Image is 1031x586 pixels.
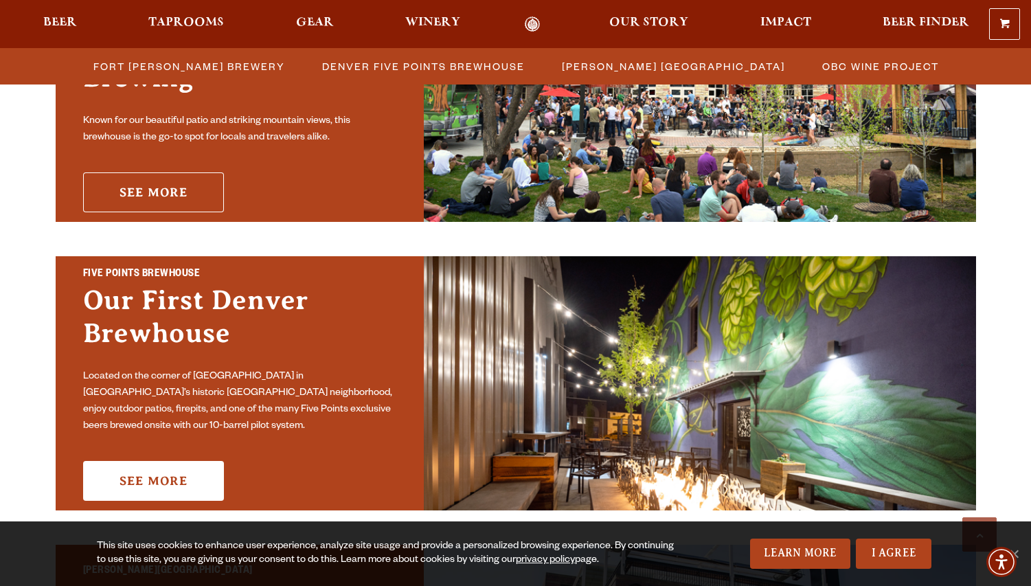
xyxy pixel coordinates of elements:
[506,16,558,32] a: Odell Home
[600,16,697,32] a: Our Story
[554,56,792,76] a: [PERSON_NAME] [GEOGRAPHIC_DATA]
[83,172,224,212] a: See More
[139,16,233,32] a: Taprooms
[814,56,946,76] a: OBC Wine Project
[760,17,811,28] span: Impact
[83,284,396,363] h3: Our First Denver Brewhouse
[83,461,224,501] a: See More
[856,539,931,569] a: I Agree
[85,56,292,76] a: Fort [PERSON_NAME] Brewery
[751,16,820,32] a: Impact
[296,17,334,28] span: Gear
[83,266,396,284] h2: Five Points Brewhouse
[34,16,86,32] a: Beer
[314,56,532,76] a: Denver Five Points Brewhouse
[822,56,939,76] span: OBC Wine Project
[396,16,469,32] a: Winery
[83,113,396,146] p: Known for our beautiful patio and striking mountain views, this brewhouse is the go-to spot for l...
[322,56,525,76] span: Denver Five Points Brewhouse
[609,17,688,28] span: Our Story
[43,17,77,28] span: Beer
[97,540,675,567] div: This site uses cookies to enhance user experience, analyze site usage and provide a personalized ...
[93,56,285,76] span: Fort [PERSON_NAME] Brewery
[424,256,976,510] img: Promo Card Aria Label'
[405,17,460,28] span: Winery
[516,555,575,566] a: privacy policy
[874,16,978,32] a: Beer Finder
[287,16,343,32] a: Gear
[562,56,785,76] span: [PERSON_NAME] [GEOGRAPHIC_DATA]
[962,517,997,552] a: Scroll to top
[883,17,969,28] span: Beer Finder
[750,539,851,569] a: Learn More
[83,369,396,435] p: Located on the corner of [GEOGRAPHIC_DATA] in [GEOGRAPHIC_DATA]’s historic [GEOGRAPHIC_DATA] neig...
[986,547,1017,577] div: Accessibility Menu
[148,17,224,28] span: Taprooms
